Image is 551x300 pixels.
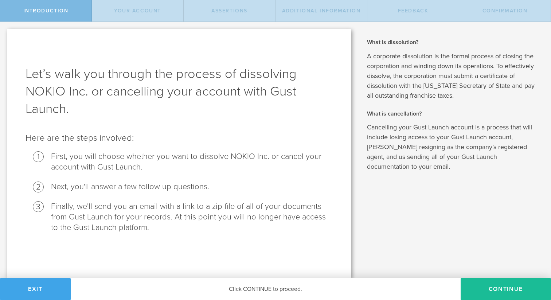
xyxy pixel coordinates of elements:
[211,8,247,14] span: Assertions
[26,65,333,118] h1: Let’s walk you through the process of dissolving NOKIO Inc. or cancelling your account with Gust ...
[515,243,551,278] iframe: Chat Widget
[367,122,540,172] p: Cancelling your Gust Launch account is a process that will include losing access to your Gust Lau...
[367,51,540,101] p: A corporate dissolution is the formal process of closing the corporation and winding down its ope...
[51,201,333,233] li: Finally, we'll send you an email with a link to a zip file of all of your documents from Gust Lau...
[482,8,528,14] span: Confirmation
[367,38,540,46] h2: What is dissolution?
[23,8,69,14] span: Introduction
[398,8,429,14] span: Feedback
[367,110,540,118] h2: What is cancellation?
[26,132,333,144] p: Here are the steps involved:
[71,278,461,300] div: Click CONTINUE to proceed.
[282,8,361,14] span: Additional Information
[461,278,551,300] button: Continue
[114,8,161,14] span: Your Account
[51,182,333,192] li: Next, you'll answer a few follow up questions.
[51,151,333,172] li: First, you will choose whether you want to dissolve NOKIO Inc. or cancel your account with Gust L...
